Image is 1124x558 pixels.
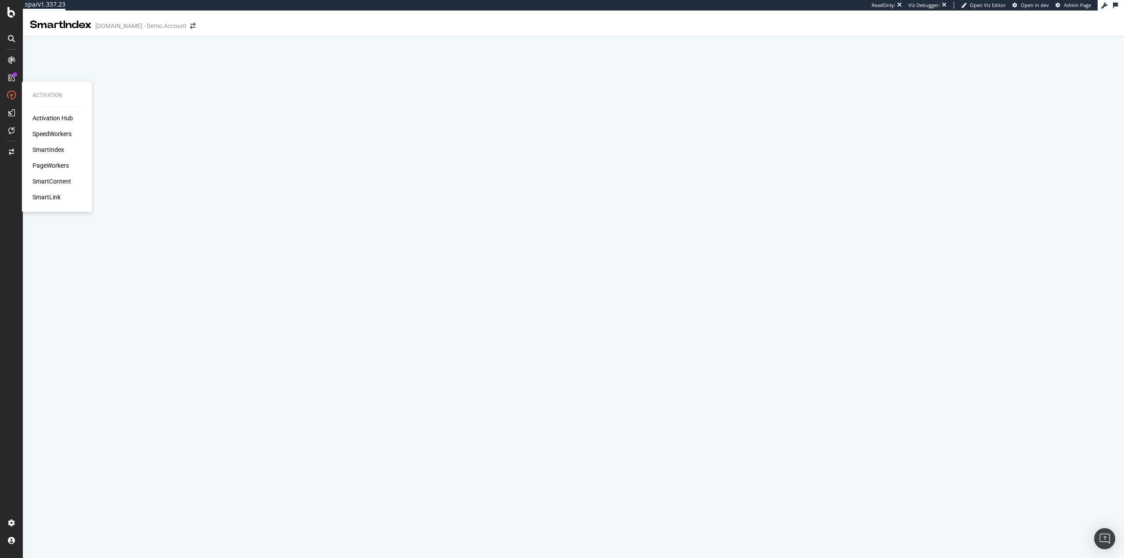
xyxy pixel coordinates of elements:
[908,2,940,9] div: Viz Debugger:
[1056,2,1091,9] a: Admin Page
[872,2,895,9] div: ReadOnly:
[95,22,187,30] div: [DOMAIN_NAME] - Demo Account
[32,92,82,99] div: Activation
[190,23,195,29] div: arrow-right-arrow-left
[32,130,72,138] a: SpeedWorkers
[32,193,61,202] a: SmartLink
[1012,2,1049,9] a: Open in dev
[1094,528,1115,549] div: Open Intercom Messenger
[961,2,1006,9] a: Open Viz Editor
[32,114,73,122] a: Activation Hub
[30,18,92,32] div: SmartIndex
[32,177,71,186] a: SmartContent
[1064,2,1091,8] span: Admin Page
[970,2,1006,8] span: Open Viz Editor
[32,145,64,154] a: SmartIndex
[1021,2,1049,8] span: Open in dev
[32,161,69,170] a: PageWorkers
